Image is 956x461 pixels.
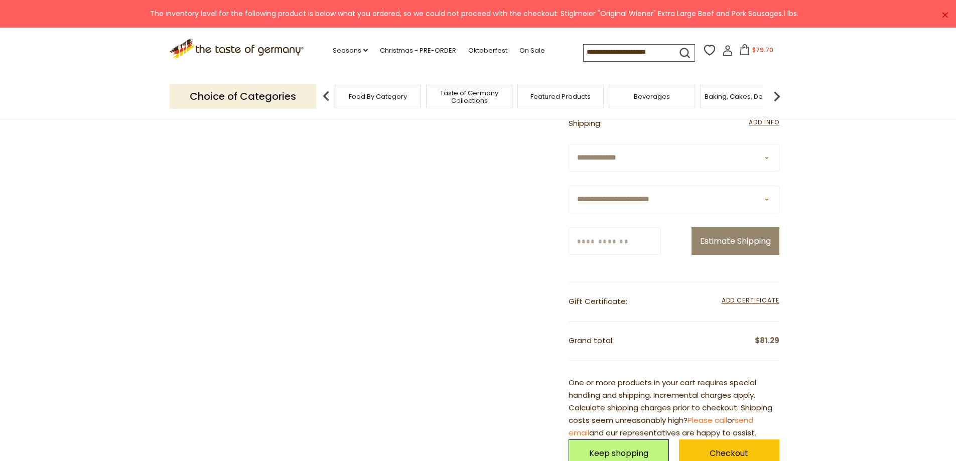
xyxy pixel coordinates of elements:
div: One or more products in your cart requires special handling and shipping. Incremental charges app... [569,377,779,439]
img: previous arrow [316,86,336,106]
a: Featured Products [530,93,591,100]
button: $79.70 [735,44,778,59]
img: next arrow [767,86,787,106]
a: Christmas - PRE-ORDER [380,45,456,56]
a: Taste of Germany Collections [429,89,509,104]
span: Gift Certificate: [569,296,627,306]
span: Grand total: [569,335,614,346]
p: Choice of Categories [170,84,316,109]
a: × [942,12,948,18]
span: Add Info [749,118,779,126]
a: Baking, Cakes, Desserts [705,93,782,100]
span: Add Certificate [722,295,779,306]
button: Estimate Shipping [692,227,779,255]
div: The inventory level for the following product is below what you ordered, so we could not proceed ... [8,8,940,20]
span: $79.70 [752,46,773,54]
span: Shipping: [569,118,602,128]
a: On Sale [519,45,545,56]
a: Food By Category [349,93,407,100]
a: Beverages [634,93,670,100]
a: Please call [688,415,727,425]
span: $81.29 [755,335,779,347]
a: Seasons [333,45,368,56]
a: Oktoberfest [468,45,507,56]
